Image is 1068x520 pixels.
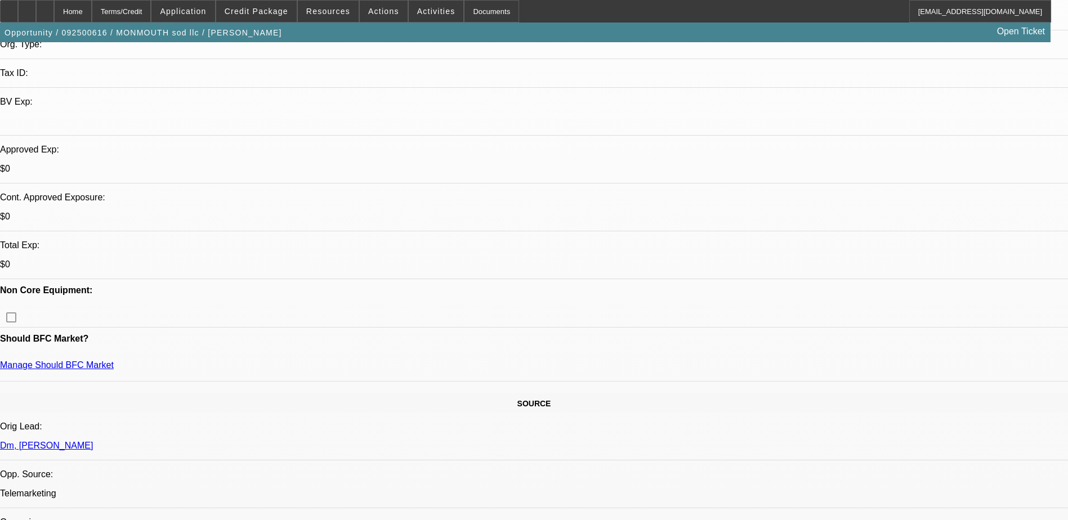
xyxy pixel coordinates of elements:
span: Resources [306,7,350,16]
button: Activities [409,1,464,22]
button: Credit Package [216,1,297,22]
button: Actions [360,1,408,22]
button: Resources [298,1,359,22]
span: Credit Package [225,7,288,16]
span: Actions [368,7,399,16]
button: Application [151,1,215,22]
a: Open Ticket [993,22,1049,41]
span: Opportunity / 092500616 / MONMOUTH sod llc / [PERSON_NAME] [5,28,282,37]
span: SOURCE [517,399,551,408]
span: Activities [417,7,455,16]
span: Application [160,7,206,16]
